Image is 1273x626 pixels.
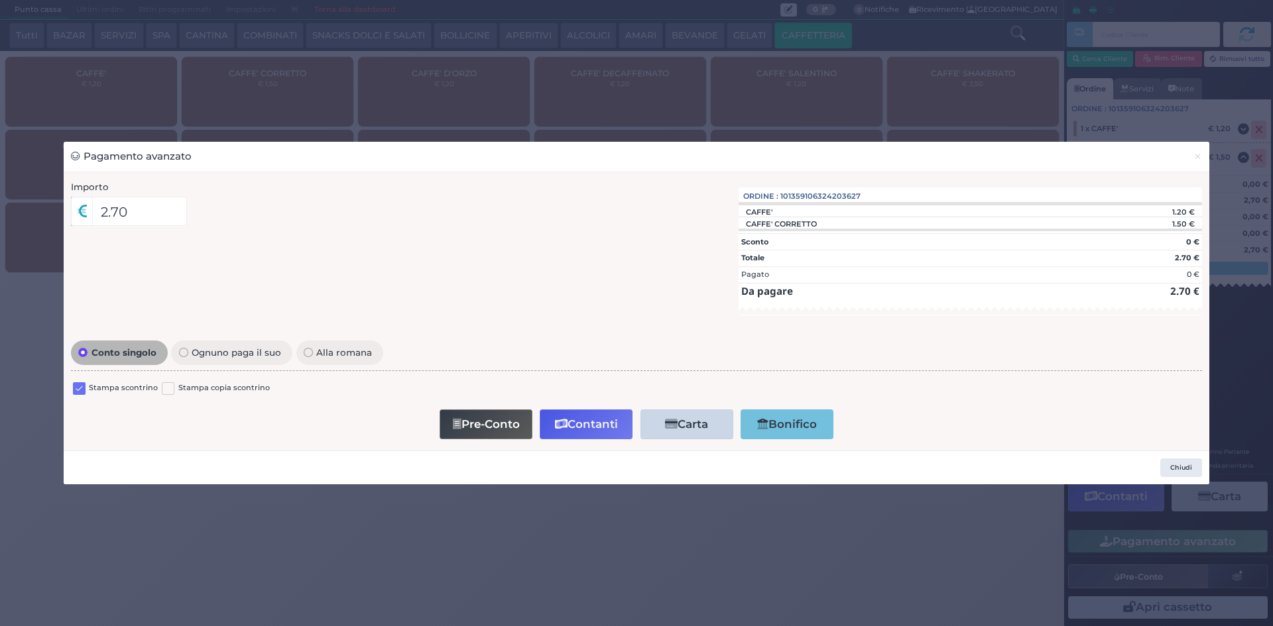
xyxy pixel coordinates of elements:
[640,409,733,439] button: Carta
[540,409,633,439] button: Contanti
[88,348,160,357] span: Conto singolo
[1086,207,1202,217] div: 1.20 €
[1193,149,1202,164] span: ×
[92,197,187,226] input: Es. 30.99
[1086,219,1202,229] div: 1.50 €
[188,348,285,357] span: Ognuno paga il suo
[1186,237,1199,246] strong: 0 €
[741,284,793,297] strong: Da pagare
[743,191,778,202] span: Ordine :
[780,191,861,202] span: 101359106324203627
[1170,284,1199,297] strong: 2.70 €
[313,348,376,357] span: Alla romana
[1187,269,1199,280] div: 0 €
[71,149,192,164] h3: Pagamento avanzato
[1175,253,1199,262] strong: 2.70 €
[89,382,158,395] label: Stampa scontrino
[1186,142,1209,172] button: Chiudi
[1160,458,1202,477] button: Chiudi
[739,219,823,229] div: CAFFE' CORRETTO
[71,180,109,193] label: Importo
[440,409,532,439] button: Pre-Conto
[741,253,764,262] strong: Totale
[741,409,833,439] button: Bonifico
[741,269,769,280] div: Pagato
[741,237,768,246] strong: Sconto
[739,207,779,217] div: CAFFE'
[178,382,270,395] label: Stampa copia scontrino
